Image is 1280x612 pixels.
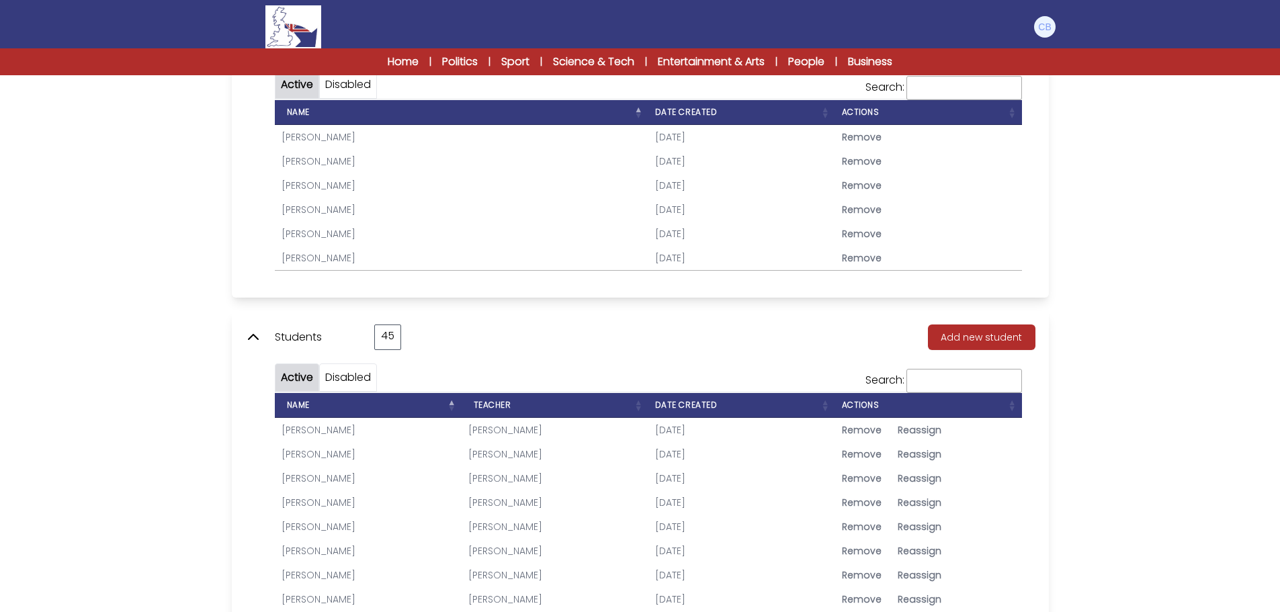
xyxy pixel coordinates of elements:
span: | [645,55,647,69]
span: Reassign [898,496,941,509]
span: Remove [842,423,882,437]
a: [PERSON_NAME] [282,155,355,168]
td: [DATE] [648,442,835,466]
td: [PERSON_NAME] [462,442,648,466]
td: [DATE] [648,222,835,246]
span: Remove [842,447,882,461]
a: Politics [442,54,478,70]
span: Reassign [898,593,941,606]
a: [PERSON_NAME] [282,496,355,509]
button: Add new student [928,324,1035,350]
span: | [429,55,431,69]
a: Entertainment & Arts [658,54,765,70]
span: Name [282,106,310,118]
span: Remove [842,593,882,606]
td: [DATE] [648,246,835,270]
span: | [775,55,777,69]
p: Students [275,329,361,345]
span: Reassign [898,520,941,533]
span: | [540,55,542,69]
span: Reassign [898,472,941,485]
a: Logo [224,5,364,48]
a: [PERSON_NAME] [282,568,355,582]
span: Remove [842,179,882,192]
input: Search: [906,369,1022,393]
td: [PERSON_NAME] [462,587,648,611]
a: [PERSON_NAME] [282,472,355,485]
a: [PERSON_NAME] [282,203,355,216]
td: [PERSON_NAME] [462,563,648,587]
span: Teacher [468,399,511,410]
a: [PERSON_NAME] [282,251,355,265]
th: Actions : activate to sort column ascending [835,393,1022,418]
td: [DATE] [648,466,835,490]
a: [PERSON_NAME] [282,447,355,461]
input: Search: [906,76,1022,100]
a: [PERSON_NAME] [282,544,355,558]
a: Active [281,369,313,385]
th: Teacher : activate to sort column ascending [462,393,648,418]
span: Remove [842,472,882,485]
label: Search: [865,372,1022,388]
td: [PERSON_NAME] [462,515,648,539]
span: Reassign [898,447,941,461]
a: [PERSON_NAME] [282,130,355,144]
th: Date created : activate to sort column ascending [648,100,835,125]
label: Search: [865,79,1022,95]
span: Remove [842,130,882,144]
span: | [488,55,490,69]
a: Add new student [917,329,1035,345]
td: [DATE] [648,490,835,515]
a: People [788,54,824,70]
td: [DATE] [648,563,835,587]
a: Science & Tech [553,54,634,70]
td: [DATE] [648,418,835,442]
td: [PERSON_NAME] [462,466,648,490]
div: 45 [374,324,401,350]
td: [PERSON_NAME] [462,539,648,563]
span: Remove [842,568,882,582]
span: Name [282,399,310,410]
a: Sport [501,54,529,70]
img: Logo [265,5,321,48]
a: [PERSON_NAME] [282,520,355,533]
th: Actions : activate to sort column ascending [835,100,1022,125]
td: [DATE] [648,539,835,563]
td: [PERSON_NAME] [462,490,648,515]
a: [PERSON_NAME] [282,227,355,241]
a: Disabled [325,369,371,385]
td: [DATE] [648,198,835,222]
td: [PERSON_NAME] [462,418,648,442]
span: Reassign [898,568,941,582]
th: Date created : activate to sort column ascending [648,393,835,418]
a: [PERSON_NAME] [282,179,355,192]
th: Name : activate to sort column descending [275,100,648,125]
span: Remove [842,203,882,216]
span: Reassign [898,423,941,437]
span: Remove [842,227,882,241]
td: [DATE] [648,125,835,149]
a: Business [848,54,892,70]
span: | [835,55,837,69]
td: [DATE] [648,173,835,198]
img: Charlotte Bowler [1034,16,1056,38]
span: Reassign [898,544,941,558]
span: Remove [842,155,882,168]
a: [PERSON_NAME] [282,423,355,437]
td: [DATE] [648,515,835,539]
span: Remove [842,496,882,509]
span: Remove [842,520,882,533]
span: Remove [842,251,882,265]
th: Name : activate to sort column descending [275,393,462,418]
a: [PERSON_NAME] [282,593,355,606]
td: [DATE] [648,149,835,173]
a: Home [388,54,419,70]
td: [DATE] [648,587,835,611]
span: Remove [842,544,882,558]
